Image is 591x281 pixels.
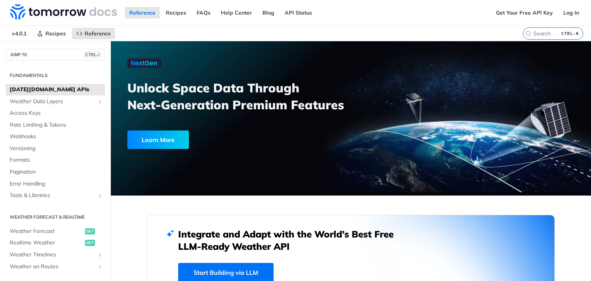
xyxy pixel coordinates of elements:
span: CTRL-/ [84,52,101,58]
a: Realtime Weatherget [6,237,105,249]
h2: Integrate and Adapt with the World’s Best Free LLM-Ready Weather API [178,228,405,253]
span: Reference [85,30,111,37]
img: Tomorrow.io Weather API Docs [10,4,117,20]
span: get [85,228,95,234]
button: Show subpages for Tools & Libraries [97,192,103,199]
span: Realtime Weather [10,239,83,247]
kbd: CTRL-K [559,30,581,37]
a: Get Your Free API Key [492,7,557,18]
span: Pagination [10,168,103,176]
a: Learn More [127,130,313,149]
a: Rate Limiting & Tokens [6,119,105,131]
button: JUMP TOCTRL-/ [6,49,105,60]
a: Weather TimelinesShow subpages for Weather Timelines [6,249,105,261]
a: Recipes [33,28,70,39]
a: Error Handling [6,178,105,190]
a: Reference [125,7,160,18]
span: Recipes [45,30,66,37]
span: Weather Data Layers [10,98,95,105]
span: v4.0.1 [8,28,31,39]
img: NextGen [127,59,161,68]
button: Show subpages for Weather Timelines [97,252,103,258]
span: [DATE][DOMAIN_NAME] APIs [10,86,103,94]
a: Blog [258,7,279,18]
a: Reference [72,28,115,39]
a: Tools & LibrariesShow subpages for Tools & Libraries [6,190,105,201]
span: Weather on Routes [10,263,95,271]
svg: Search [525,30,531,37]
a: Help Center [217,7,256,18]
button: Show subpages for Weather Data Layers [97,99,103,105]
span: Weather Forecast [10,227,83,235]
span: Tools & Libraries [10,192,95,199]
div: Learn More [127,130,189,149]
a: Recipes [162,7,190,18]
a: API Status [280,7,316,18]
a: Weather on RoutesShow subpages for Weather on Routes [6,261,105,273]
a: Log In [559,7,583,18]
a: Access Keys [6,107,105,119]
span: Access Keys [10,109,103,117]
span: Formats [10,156,103,164]
span: get [85,240,95,246]
h3: Unlock Space Data Through Next-Generation Premium Features [127,79,359,113]
a: [DATE][DOMAIN_NAME] APIs [6,84,105,95]
span: Webhooks [10,133,103,140]
span: Versioning [10,145,103,152]
span: Weather Timelines [10,251,95,259]
a: Weather Forecastget [6,226,105,237]
a: Formats [6,154,105,166]
a: Versioning [6,143,105,154]
a: FAQs [192,7,215,18]
a: Webhooks [6,131,105,142]
span: Error Handling [10,180,103,188]
h2: Fundamentals [6,72,105,79]
h2: Weather Forecast & realtime [6,214,105,221]
a: Pagination [6,166,105,178]
a: Weather Data LayersShow subpages for Weather Data Layers [6,96,105,107]
span: Rate Limiting & Tokens [10,121,103,129]
button: Show subpages for Weather on Routes [97,264,103,270]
